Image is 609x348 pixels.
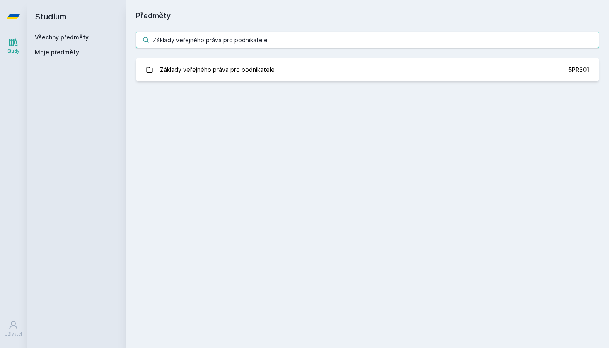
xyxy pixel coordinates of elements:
[136,58,599,81] a: Základy veřejného práva pro podnikatele 5PR301
[35,34,89,41] a: Všechny předměty
[136,32,599,48] input: Název nebo ident předmětu…
[2,33,25,58] a: Study
[160,61,275,78] div: Základy veřejného práva pro podnikatele
[136,10,599,22] h1: Předměty
[2,316,25,341] a: Uživatel
[5,331,22,337] div: Uživatel
[568,66,589,74] div: 5PR301
[35,48,79,56] span: Moje předměty
[7,48,19,54] div: Study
